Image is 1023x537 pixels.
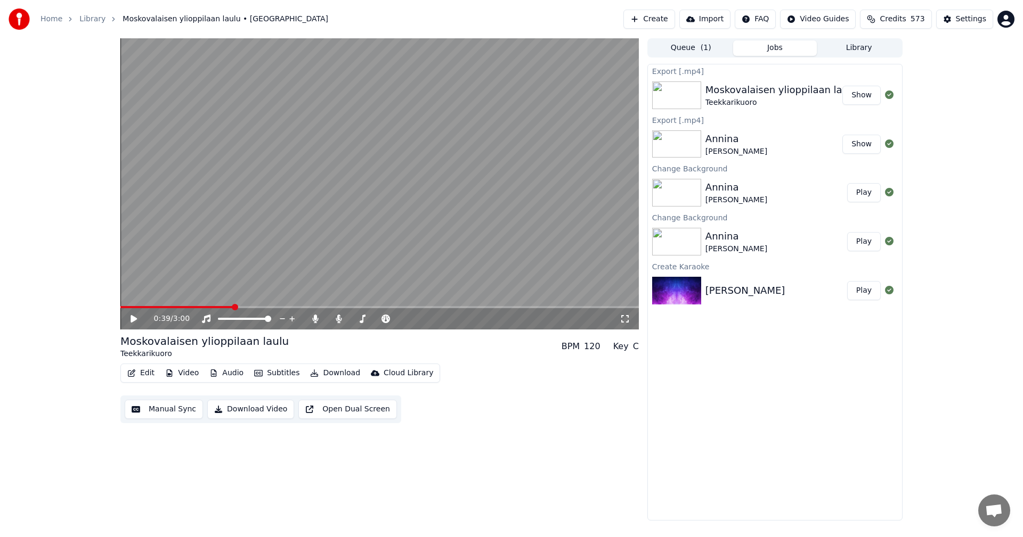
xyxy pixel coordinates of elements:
[648,260,902,272] div: Create Karaoke
[40,14,62,24] a: Home
[648,64,902,77] div: Export [.mp4]
[911,14,925,24] span: 573
[250,366,304,381] button: Subtitles
[705,244,767,254] div: [PERSON_NAME]
[679,10,730,29] button: Import
[161,366,203,381] button: Video
[880,14,906,24] span: Credits
[705,229,767,244] div: Annina
[978,494,1010,526] div: Avoin keskustelu
[648,113,902,126] div: Export [.mp4]
[701,43,711,53] span: ( 1 )
[120,334,289,349] div: Moskovalaisen ylioppilaan laulu
[125,400,203,419] button: Manual Sync
[40,14,328,24] nav: breadcrumb
[705,82,857,97] div: Moskovalaisen ylioppilaan laulu
[205,366,248,381] button: Audio
[847,232,881,251] button: Play
[847,281,881,300] button: Play
[817,40,901,56] button: Library
[623,10,675,29] button: Create
[705,97,857,108] div: Teekkarikuoro
[735,10,776,29] button: FAQ
[780,10,856,29] button: Video Guides
[847,183,881,202] button: Play
[298,400,397,419] button: Open Dual Screen
[173,313,190,324] span: 3:00
[154,313,170,324] span: 0:39
[120,349,289,359] div: Teekkarikuoro
[207,400,294,419] button: Download Video
[562,340,580,353] div: BPM
[154,313,180,324] div: /
[648,211,902,224] div: Change Background
[123,366,159,381] button: Edit
[633,340,639,353] div: C
[705,146,767,157] div: [PERSON_NAME]
[584,340,600,353] div: 120
[936,10,993,29] button: Settings
[613,340,629,353] div: Key
[9,9,30,30] img: youka
[956,14,986,24] div: Settings
[649,40,733,56] button: Queue
[384,368,433,378] div: Cloud Library
[860,10,931,29] button: Credits573
[842,135,881,154] button: Show
[705,195,767,205] div: [PERSON_NAME]
[306,366,364,381] button: Download
[648,162,902,175] div: Change Background
[79,14,105,24] a: Library
[705,180,767,195] div: Annina
[123,14,328,24] span: Moskovalaisen ylioppilaan laulu • [GEOGRAPHIC_DATA]
[842,86,881,105] button: Show
[705,131,767,146] div: Annina
[705,283,785,298] div: [PERSON_NAME]
[733,40,817,56] button: Jobs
